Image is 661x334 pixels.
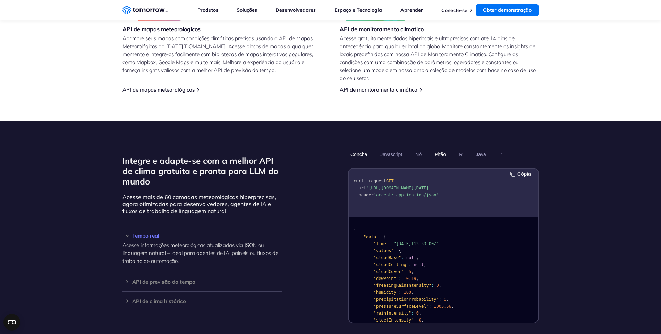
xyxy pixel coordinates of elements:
span: , [446,297,449,302]
a: API de monitoramento climático [340,86,417,93]
button: Pitão [432,148,448,160]
span: null [414,262,424,267]
button: Open CMP widget [3,314,20,331]
span: { [354,228,356,232]
span: 0 [444,297,446,302]
a: API de mapas meteorológicos [122,86,195,93]
span: : [399,290,401,295]
span: : [429,304,431,309]
span: : [379,234,381,239]
button: R [457,148,465,160]
button: Cópia [510,170,533,178]
button: Javascript [378,148,405,160]
span: : [414,318,416,323]
span: : [399,276,401,281]
button: Java [473,148,489,160]
span: , [418,311,421,316]
span: 0 [416,311,418,316]
span: , [439,241,441,246]
span: , [451,304,454,309]
span: : [439,297,441,302]
font: Obter demonstração [483,7,532,13]
span: : [431,283,433,288]
a: Soluções [237,7,257,13]
span: 'accept: application/json' [373,192,439,197]
span: header [358,192,373,197]
span: "cloudCeiling" [373,262,408,267]
font: Acesse informações meteorológicas atualizadas via JSON ou linguagem natural – ideal para agentes ... [122,242,278,264]
font: API de mapas meteorológicos [122,26,201,33]
span: : [401,255,404,260]
span: "values" [373,248,393,253]
font: Concha [350,152,367,157]
span: , [439,283,441,288]
a: Desenvolvedores [276,7,316,13]
span: 0 [436,283,439,288]
span: curl [354,179,364,183]
span: : [393,248,396,253]
span: { [383,234,386,239]
font: Espaço e Tecnologia [334,7,382,13]
font: Cópia [517,171,531,177]
div: API de clima histórico [122,299,282,304]
span: - [404,276,406,281]
a: Conecte-se [441,7,467,14]
font: Ir [499,152,502,157]
font: Nó [415,152,422,157]
span: , [421,318,424,323]
a: Aprender [400,7,423,13]
span: , [416,255,418,260]
font: Aprimore seus mapas com condições climáticas precisas usando a API de Mapas Meteorológicos da [DA... [122,35,313,74]
span: "sleetIntensity" [373,318,414,323]
span: request [368,179,386,183]
span: -- [354,186,358,190]
span: : [411,311,414,316]
span: "freezingRainIntensity" [373,283,431,288]
span: "[DATE]T13:53:00Z" [393,241,439,246]
span: "pressureSurfaceLevel" [373,304,429,309]
span: 0.19 [406,276,416,281]
span: 100 [404,290,411,295]
span: "rainIntensity" [373,311,411,316]
font: R [459,152,463,157]
span: : [408,262,411,267]
div: API de previsão do tempo [122,279,282,284]
span: 5 [408,269,411,274]
font: Pitão [435,152,446,157]
span: '[URL][DOMAIN_NAME][DATE]' [366,186,431,190]
span: 1005.56 [434,304,451,309]
font: Integre e adapte-se com a melhor API de clima gratuita e pronta para LLM do mundo [122,155,278,187]
span: : [389,241,391,246]
span: , [411,269,414,274]
span: "humidity" [373,290,398,295]
button: Ir [497,148,505,160]
font: API de previsão do tempo [132,279,195,285]
span: "data" [363,234,378,239]
a: Produtos [197,7,218,13]
font: Acesse mais de 60 camadas meteorológicas hiperprecisas, agora otimizadas para desenvolvedores, ag... [122,194,276,214]
span: , [416,276,418,281]
font: Java [476,152,486,157]
span: "cloudBase" [373,255,401,260]
button: Concha [348,148,370,160]
span: "precipitationProbability" [373,297,439,302]
span: -- [354,192,358,197]
span: "dewPoint" [373,276,398,281]
div: Tempo real [122,233,282,238]
a: Obter demonstração [476,4,539,16]
font: Javascript [380,152,402,157]
span: url [358,186,366,190]
span: : [404,269,406,274]
font: API de clima histórico [132,298,186,305]
span: , [411,290,414,295]
a: Link para casa [122,5,168,15]
span: null [406,255,416,260]
span: "cloudCover" [373,269,404,274]
button: Nó [413,148,424,160]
